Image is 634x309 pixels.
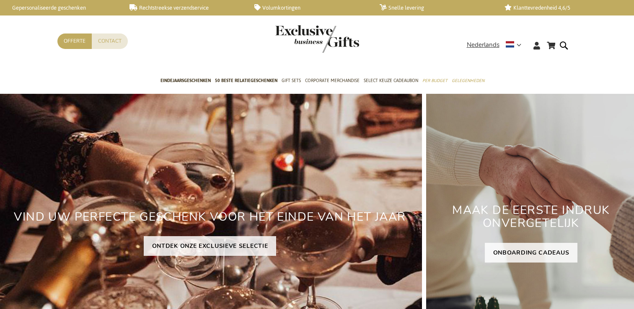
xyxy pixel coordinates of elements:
[505,4,616,11] a: Klanttevredenheid 4,6/5
[364,76,418,85] span: Select Keuze Cadeaubon
[282,76,301,85] span: Gift Sets
[305,76,360,85] span: Corporate Merchandise
[452,76,484,85] span: Gelegenheden
[215,76,277,85] span: 50 beste relatiegeschenken
[160,76,211,85] span: Eindejaarsgeschenken
[467,40,527,50] div: Nederlands
[129,4,241,11] a: Rechtstreekse verzendservice
[485,243,578,263] a: ONBOARDING CADEAUS
[4,4,116,11] a: Gepersonaliseerde geschenken
[254,4,366,11] a: Volumkortingen
[275,25,359,53] img: Exclusive Business gifts logo
[92,33,128,49] a: Contact
[275,25,317,53] a: store logo
[380,4,492,11] a: Snelle levering
[467,40,499,50] span: Nederlands
[57,33,92,49] a: Offerte
[422,76,448,85] span: Per Budget
[144,236,277,256] a: ONTDEK ONZE EXCLUSIEVE SELECTIE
